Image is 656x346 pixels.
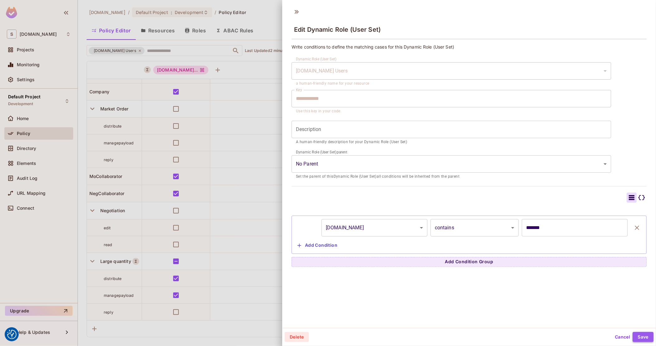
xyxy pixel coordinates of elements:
label: Key [296,87,302,92]
label: Dynamic Role (User Set) parent [296,149,347,155]
p: A human-friendly description for your Dynamic Role (User Set) [296,139,607,145]
label: Dynamic Role (User Set) [296,56,337,62]
button: Cancel [612,332,633,342]
div: Without label [292,155,611,173]
div: contains [430,219,519,236]
button: Add Condition Group [292,257,647,267]
div: Without label [292,62,611,80]
p: Write conditions to define the matching cases for this Dynamic Role (User Set) [292,44,647,50]
button: Save [633,332,654,342]
button: Add Condition [295,241,340,250]
button: Delete [285,332,309,342]
p: Set the parent of this Dynamic Role (User Set) all conditions will be inherited from the parent [296,174,607,180]
p: Use this key in your code. [296,108,607,115]
span: Edit Dynamic Role (User Set) [294,26,381,33]
div: [DOMAIN_NAME] [321,219,427,236]
button: Consent Preferences [7,330,17,339]
img: Revisit consent button [7,330,17,339]
p: a human-friendly name for your resource [296,81,607,87]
